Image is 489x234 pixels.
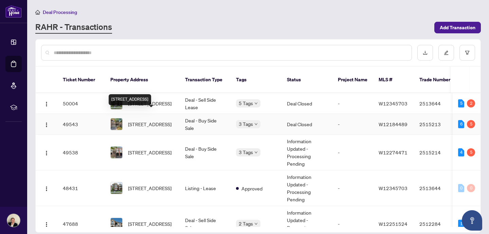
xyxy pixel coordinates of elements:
span: down [254,222,258,225]
div: [STREET_ADDRESS] [109,94,151,105]
img: thumbnail-img [111,147,122,158]
td: 2513644 [414,170,470,206]
span: [STREET_ADDRESS] [128,220,171,228]
span: down [254,122,258,126]
div: 0 [467,184,475,192]
button: Logo [41,147,52,158]
button: Logo [41,98,52,109]
span: Approved [241,185,262,192]
td: Information Updated - Processing Pending [282,135,332,170]
span: [STREET_ADDRESS] [128,149,171,156]
th: Property Address [105,67,180,93]
img: Logo [44,150,49,156]
div: 4 [458,148,464,156]
td: - [332,93,373,114]
td: 48431 [57,170,105,206]
span: home [35,10,40,15]
span: download [423,50,428,55]
span: [STREET_ADDRESS] [128,120,171,128]
div: 1 [458,220,464,228]
button: Logo [41,183,52,194]
img: logo [5,5,22,18]
th: Status [282,67,332,93]
td: 49538 [57,135,105,170]
img: thumbnail-img [111,218,122,230]
td: Information Updated - Processing Pending [282,170,332,206]
button: edit [438,45,454,61]
th: Transaction Type [180,67,231,93]
th: Ticket Number [57,67,105,93]
td: - [332,170,373,206]
div: 5 [467,148,475,156]
td: 49543 [57,114,105,135]
td: - [332,114,373,135]
td: 2515213 [414,114,470,135]
span: down [254,151,258,154]
th: Trade Number [414,67,469,93]
button: Open asap [462,210,482,231]
div: 6 [458,120,464,128]
td: Deal Closed [282,114,332,135]
span: W12345703 [379,185,407,191]
div: 5 [467,120,475,128]
td: Deal - Buy Side Sale [180,114,231,135]
span: Add Transaction [440,22,475,33]
button: Add Transaction [434,22,481,33]
td: - [332,135,373,170]
td: Deal - Buy Side Sale [180,135,231,170]
div: 0 [458,184,464,192]
span: 2 Tags [239,220,253,228]
span: W12184489 [379,121,407,127]
td: 2513644 [414,93,470,114]
button: filter [459,45,475,61]
span: Deal Processing [43,9,77,15]
img: Logo [44,101,49,107]
img: Logo [44,186,49,191]
img: Logo [44,222,49,227]
span: 3 Tags [239,120,253,128]
span: [STREET_ADDRESS] [128,184,171,192]
button: Logo [41,218,52,229]
td: Deal - Sell Side Lease [180,93,231,114]
img: thumbnail-img [111,118,122,130]
div: 5 [458,99,464,107]
span: edit [444,50,449,55]
td: 50004 [57,93,105,114]
span: W12345703 [379,100,407,106]
button: Logo [41,119,52,130]
button: download [417,45,433,61]
a: RAHR - Transactions [35,21,112,34]
span: W12251524 [379,221,407,227]
td: Deal Closed [282,93,332,114]
td: Listing - Lease [180,170,231,206]
span: W12274471 [379,149,407,155]
img: thumbnail-img [111,182,122,194]
span: 3 Tags [239,148,253,156]
span: 5 Tags [239,99,253,107]
td: 2515214 [414,135,470,170]
th: MLS # [373,67,414,93]
div: 2 [467,99,475,107]
img: Profile Icon [7,214,20,227]
img: Logo [44,122,49,128]
th: Project Name [332,67,373,93]
span: filter [465,50,470,55]
th: Tags [231,67,282,93]
span: down [254,102,258,105]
